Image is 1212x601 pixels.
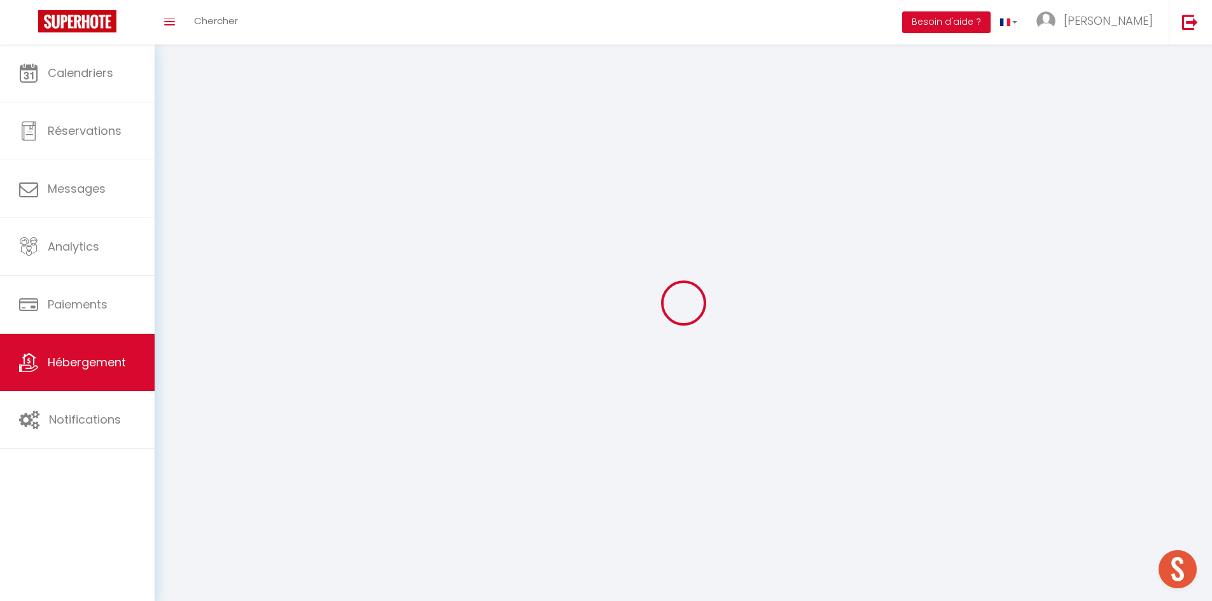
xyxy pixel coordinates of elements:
img: Super Booking [38,10,116,32]
span: Analytics [48,238,99,254]
button: Besoin d'aide ? [902,11,991,33]
span: Chercher [194,14,238,27]
span: Calendriers [48,65,113,81]
img: logout [1182,14,1198,30]
span: Notifications [49,411,121,427]
img: ... [1036,11,1055,31]
span: Messages [48,181,106,197]
span: Réservations [48,123,122,139]
span: Paiements [48,296,108,312]
div: Ouvrir le chat [1159,550,1197,588]
span: Hébergement [48,354,126,370]
span: [PERSON_NAME] [1064,13,1153,29]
